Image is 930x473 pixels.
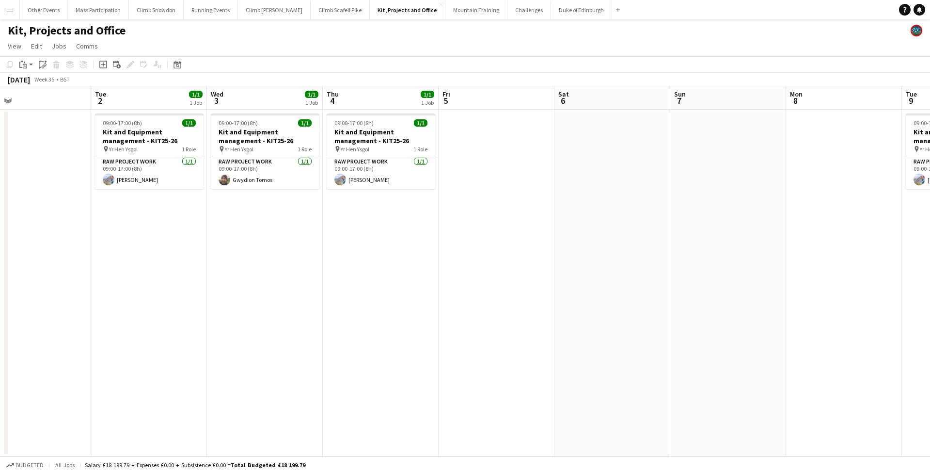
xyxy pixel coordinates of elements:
a: View [4,40,25,52]
div: Salary £18 199.79 + Expenses £0.00 + Subsistence £0.00 = [85,461,305,469]
button: Mountain Training [445,0,507,19]
span: Total Budgeted £18 199.79 [231,461,305,469]
span: Comms [76,42,98,50]
span: Edit [31,42,42,50]
app-user-avatar: Staff RAW Adventures [911,25,922,36]
button: Running Events [184,0,238,19]
button: Climb Scafell Pike [311,0,370,19]
a: Jobs [48,40,70,52]
button: Challenges [507,0,551,19]
span: View [8,42,21,50]
button: Duke of Edinburgh [551,0,612,19]
button: Mass Participation [68,0,129,19]
button: Climb Snowdon [129,0,184,19]
div: BST [60,76,70,83]
h1: Kit, Projects and Office [8,23,126,38]
span: All jobs [53,461,77,469]
button: Other Events [20,0,68,19]
span: Budgeted [16,462,44,469]
button: Climb [PERSON_NAME] [238,0,311,19]
button: Kit, Projects and Office [370,0,445,19]
button: Budgeted [5,460,45,471]
div: [DATE] [8,75,30,84]
a: Comms [72,40,102,52]
span: Jobs [52,42,66,50]
span: Week 35 [32,76,56,83]
a: Edit [27,40,46,52]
